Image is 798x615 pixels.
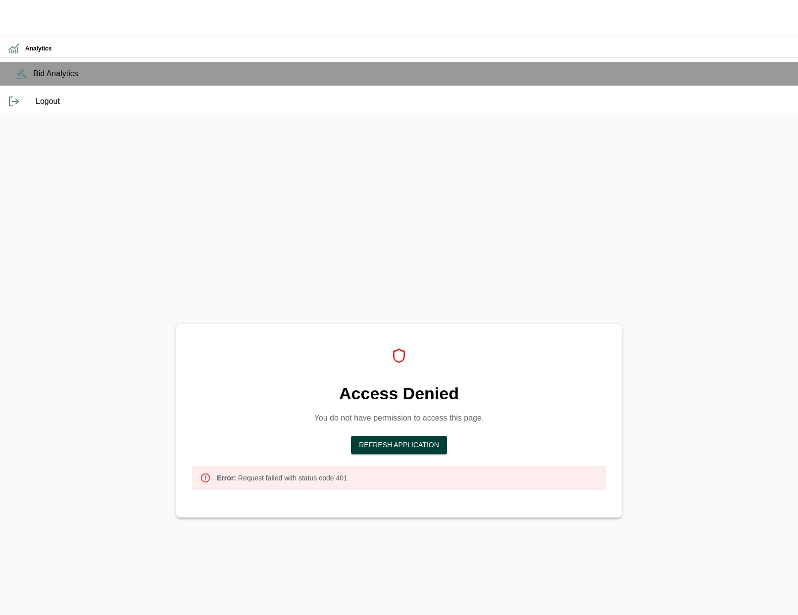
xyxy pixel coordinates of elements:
[36,95,790,107] span: Logout
[33,68,790,80] span: Bid Analytics
[25,44,790,53] h6: Analytics
[217,474,236,482] strong: Error:
[192,412,606,424] p: You do not have permission to access this page.
[351,436,447,454] button: Refresh Application
[217,473,348,483] p: Request failed with status code 401
[192,383,606,404] h4: Access Denied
